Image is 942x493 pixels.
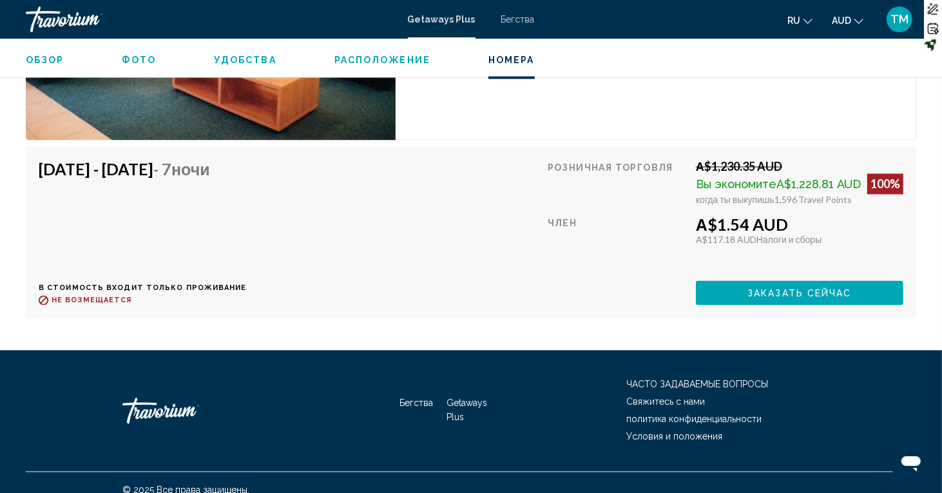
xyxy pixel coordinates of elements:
button: Заказать сейчас [696,281,903,305]
iframe: Кнопка запуска окна обмена сообщениями [890,441,932,483]
button: Удобства [214,54,276,66]
a: Бегства [400,398,434,409]
span: 1,596 Travel Points [774,195,852,206]
div: 100% [867,174,903,195]
span: AUD [832,15,851,26]
span: Расположение [334,55,430,65]
font: А$1,230.35 AUD [696,160,782,174]
span: Налоги и сборы [756,235,822,246]
a: Условия и положения [626,432,722,442]
button: Номера [488,54,535,66]
a: Бегства [501,14,535,24]
div: Розничная торговля [548,160,686,206]
span: Не возмещается [52,296,131,305]
font: А$1,228.81 AUD [776,178,861,191]
div: Член [548,215,686,271]
span: ночи [171,160,210,179]
span: когда ты выкупишь [696,195,774,206]
button: Пользовательское меню [883,6,916,33]
a: Getaways Plus [408,14,476,24]
a: Травориум [26,6,395,32]
font: А$1.54 AUD [696,215,788,235]
span: Вы экономите [696,178,776,191]
span: Заказать сейчас [747,289,852,299]
span: - 7 [153,160,210,179]
span: ТМ [890,13,908,26]
div: A$117.18 AUD [696,235,903,246]
a: политика конфиденциальности [626,414,762,425]
button: Расположение [334,54,430,66]
a: Травориум [122,392,251,430]
button: Изменить валюту [832,11,863,30]
button: Обзор [26,54,64,66]
button: Изменение языка [787,11,812,30]
span: Удобства [214,55,276,65]
button: Фото [122,54,156,66]
a: Свяжитесь с нами [626,397,705,407]
h4: [DATE] - [DATE] [39,160,237,179]
span: Номера [488,55,535,65]
p: В стоимость входит только проживание [39,284,247,293]
span: Обзор [26,55,64,65]
a: Getaways Plus [447,398,488,423]
a: ЧАСТО ЗАДАВАЕМЫЕ ВОПРОСЫ [626,380,768,390]
span: ru [787,15,800,26]
span: Фото [122,55,156,65]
